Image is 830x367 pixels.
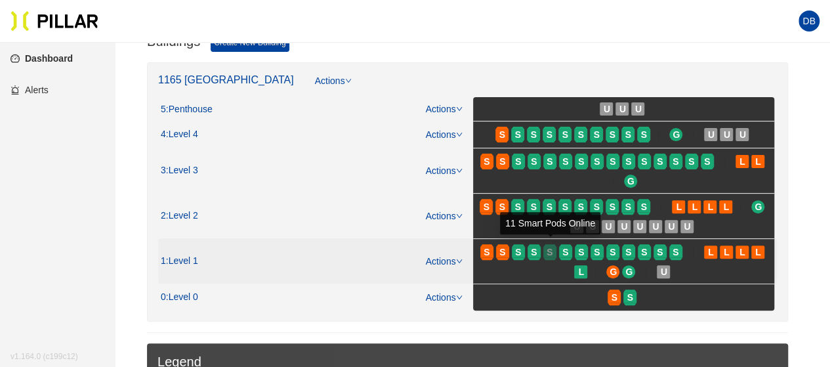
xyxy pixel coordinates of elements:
span: G [625,265,633,279]
span: S [562,154,568,169]
span: U [605,219,612,234]
span: S [610,200,615,214]
span: L [707,200,713,214]
span: S [625,200,631,214]
span: down [456,294,463,301]
span: down [456,106,463,112]
span: U [724,127,730,142]
span: S [578,245,584,259]
div: 1 [161,255,198,267]
h3: Buildings [147,33,200,52]
span: S [499,154,505,169]
span: S [657,245,663,259]
span: S [562,200,568,214]
span: S [547,154,552,169]
a: Actions [315,74,352,97]
span: S [641,200,647,214]
span: S [594,154,600,169]
span: S [484,200,489,214]
span: G [673,127,680,142]
span: S [531,245,537,259]
span: S [499,245,505,259]
span: S [594,200,600,214]
div: 11 Smart Pods Online [500,212,600,234]
span: S [625,245,631,259]
span: S [531,200,537,214]
span: S [515,200,521,214]
span: : Level 0 [166,291,198,303]
span: S [547,127,552,142]
a: Actions [426,104,463,114]
span: S [515,154,521,169]
span: U [619,102,626,116]
span: L [692,200,697,214]
span: L [723,200,729,214]
span: L [755,245,761,259]
span: S [627,290,633,305]
span: L [578,265,584,279]
span: down [456,258,463,265]
div: 2 [161,210,198,222]
span: S [688,154,694,169]
span: S [484,245,489,259]
a: alertAlerts [10,85,49,95]
a: dashboardDashboard [10,53,73,64]
a: Create New Building [211,33,289,52]
span: U [708,127,715,142]
span: S [547,245,552,259]
span: U [684,219,690,234]
span: down [456,213,463,219]
span: : Level 4 [166,129,198,140]
span: U [739,127,746,142]
span: S [610,245,615,259]
span: G [755,200,762,214]
span: L [724,245,730,259]
div: 4 [161,129,198,140]
span: down [345,77,352,84]
span: S [578,154,584,169]
span: U [621,219,627,234]
span: U [636,219,643,234]
span: S [610,127,615,142]
span: : Level 3 [166,165,198,177]
a: Actions [426,256,463,267]
a: Actions [426,129,463,140]
span: S [499,200,505,214]
span: S [531,154,537,169]
span: U [661,265,667,279]
span: S [673,154,678,169]
span: : Level 2 [166,210,198,222]
span: S [499,127,505,142]
span: : Level 1 [166,255,198,267]
span: : Penthouse [166,104,213,116]
span: S [641,245,647,259]
span: S [641,127,647,142]
span: S [562,245,568,259]
span: G [610,265,617,279]
a: 1165 [GEOGRAPHIC_DATA] [158,74,294,85]
a: Actions [426,292,463,303]
span: S [547,200,552,214]
span: U [652,219,659,234]
span: U [668,219,674,234]
span: S [657,154,663,169]
span: S [594,127,600,142]
span: S [515,127,521,142]
span: down [456,167,463,174]
div: 5 [161,104,213,116]
span: L [708,245,714,259]
span: L [739,245,745,259]
span: S [484,154,489,169]
span: down [456,131,463,138]
span: S [578,200,584,214]
a: Actions [426,165,463,176]
span: U [604,102,610,116]
span: L [739,154,745,169]
span: S [673,245,678,259]
span: S [578,127,584,142]
img: Pillar Technologies [10,11,98,32]
span: L [676,200,682,214]
span: S [704,154,710,169]
span: DB [802,11,815,32]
